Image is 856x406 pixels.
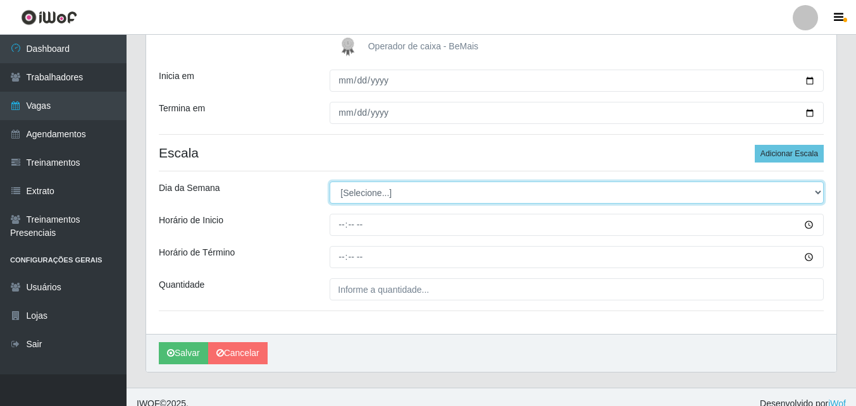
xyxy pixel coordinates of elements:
[159,145,824,161] h4: Escala
[368,41,478,51] span: Operador de caixa - BeMais
[159,246,235,259] label: Horário de Término
[208,342,268,364] a: Cancelar
[21,9,77,25] img: CoreUI Logo
[330,246,824,268] input: 00:00
[330,214,824,236] input: 00:00
[335,34,366,59] img: Operador de caixa - BeMais
[330,278,824,300] input: Informe a quantidade...
[159,214,223,227] label: Horário de Inicio
[159,70,194,83] label: Inicia em
[159,278,204,292] label: Quantidade
[159,342,208,364] button: Salvar
[330,70,824,92] input: 00/00/0000
[755,145,824,163] button: Adicionar Escala
[159,102,205,115] label: Termina em
[159,181,220,195] label: Dia da Semana
[330,102,824,124] input: 00/00/0000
